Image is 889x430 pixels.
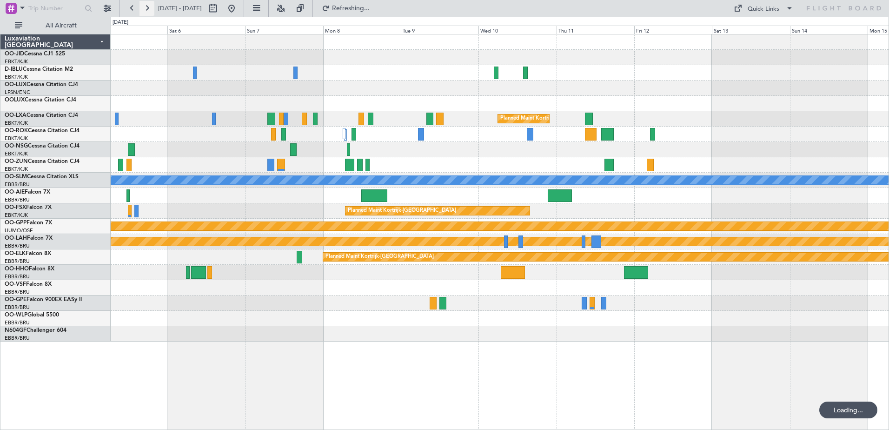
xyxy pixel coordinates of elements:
a: EBBR/BRU [5,181,30,188]
div: Sun 14 [790,26,868,34]
a: OO-FSXFalcon 7X [5,205,52,210]
span: Refreshing... [332,5,371,12]
span: OO-LAH [5,235,27,241]
a: OO-AIEFalcon 7X [5,189,50,195]
span: OO-GPP [5,220,27,226]
a: OO-VSFFalcon 8X [5,282,52,287]
a: EBBR/BRU [5,304,30,311]
span: OO-SLM [5,174,27,180]
a: OO-LUXCessna Citation CJ4 [5,82,78,87]
div: Quick Links [748,5,779,14]
span: OO-FSX [5,205,26,210]
span: OO-WLP [5,312,27,318]
button: All Aircraft [10,18,101,33]
input: Trip Number [28,1,82,15]
a: EBKT/KJK [5,135,28,142]
span: OO-VSF [5,282,26,287]
a: EBKT/KJK [5,150,28,157]
a: EBBR/BRU [5,258,30,265]
span: All Aircraft [24,22,98,29]
a: OO-ROKCessna Citation CJ4 [5,128,80,134]
span: OO-LXA [5,113,27,118]
a: OO-LAHFalcon 7X [5,235,53,241]
span: OOLUX [5,97,25,103]
a: UUMO/OSF [5,227,33,234]
a: LFSN/ENC [5,89,30,96]
a: EBKT/KJK [5,166,28,173]
span: D-IBLU [5,67,23,72]
div: Wed 10 [478,26,556,34]
div: Planned Maint Kortrijk-[GEOGRAPHIC_DATA] [325,250,434,264]
a: EBBR/BRU [5,335,30,342]
a: OOLUXCessna Citation CJ4 [5,97,76,103]
a: OO-ZUNCessna Citation CJ4 [5,159,80,164]
div: Thu 11 [557,26,634,34]
div: Tue 9 [401,26,478,34]
a: EBKT/KJK [5,120,28,127]
a: OO-ELKFalcon 8X [5,251,51,256]
span: OO-NSG [5,143,28,149]
a: OO-GPEFalcon 900EX EASy II [5,297,82,302]
div: Mon 8 [323,26,401,34]
a: EBKT/KJK [5,212,28,219]
a: OO-GPPFalcon 7X [5,220,52,226]
a: OO-NSGCessna Citation CJ4 [5,143,80,149]
a: OO-JIDCessna CJ1 525 [5,51,65,57]
span: N604GF [5,328,27,333]
button: Quick Links [729,1,798,16]
a: D-IBLUCessna Citation M2 [5,67,73,72]
button: Refreshing... [318,1,373,16]
div: Sat 6 [167,26,245,34]
a: OO-LXACessna Citation CJ4 [5,113,78,118]
a: EBBR/BRU [5,196,30,203]
a: EBKT/KJK [5,58,28,65]
a: OO-HHOFalcon 8X [5,266,54,272]
span: OO-JID [5,51,24,57]
a: N604GFChallenger 604 [5,328,66,333]
span: [DATE] - [DATE] [158,4,202,13]
a: EBBR/BRU [5,242,30,249]
div: [DATE] [113,19,128,27]
span: OO-AIE [5,189,25,195]
div: Fri 12 [634,26,712,34]
span: OO-ROK [5,128,28,134]
div: Sun 7 [245,26,323,34]
a: EBBR/BRU [5,319,30,326]
a: OO-SLMCessna Citation XLS [5,174,79,180]
span: OO-LUX [5,82,27,87]
div: Fri 5 [89,26,167,34]
a: EBBR/BRU [5,273,30,280]
span: OO-ZUN [5,159,28,164]
span: OO-GPE [5,297,27,302]
div: Sat 13 [712,26,789,34]
span: OO-HHO [5,266,29,272]
a: EBKT/KJK [5,74,28,81]
div: Planned Maint Kortrijk-[GEOGRAPHIC_DATA] [500,112,609,126]
div: Loading... [819,402,877,418]
div: Planned Maint Kortrijk-[GEOGRAPHIC_DATA] [348,204,456,218]
a: OO-WLPGlobal 5500 [5,312,59,318]
span: OO-ELK [5,251,26,256]
a: EBBR/BRU [5,289,30,296]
